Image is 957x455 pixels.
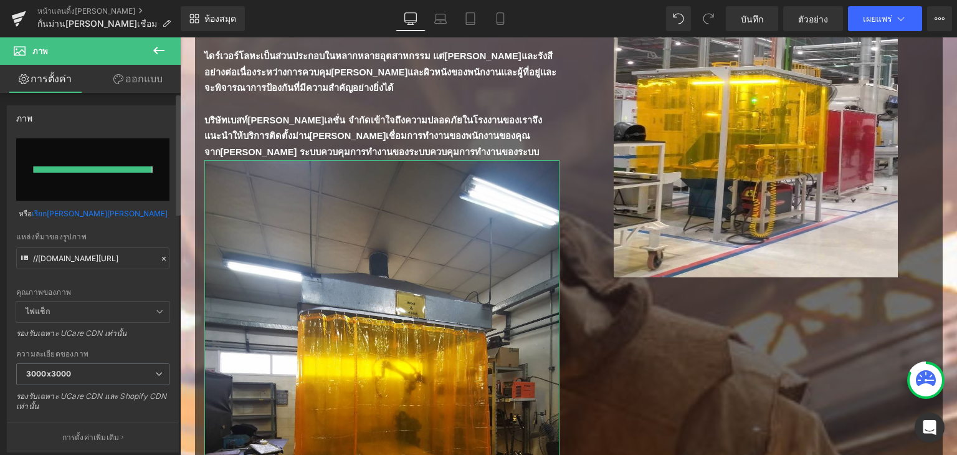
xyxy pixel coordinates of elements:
[16,391,166,411] font: รองรับเฉพาะ UCare CDN และ Shopify CDN เท่านั้น
[485,6,515,31] a: มือถือ
[915,413,945,443] div: เปิดอินเตอร์คอม Messenger
[204,13,236,24] font: ห้องสมุด
[16,232,87,241] font: แหล่งที่มาของรูปภาพ
[848,6,922,31] button: เผยแพร่
[62,433,120,442] font: การตั้งค่าเพิ่มเติม
[32,209,168,218] font: เรียก[PERSON_NAME][PERSON_NAME]
[181,6,245,31] a: ห้องสมุดใหม่
[32,46,48,56] font: ภาพ
[741,14,763,24] font: บันทึก
[666,6,691,31] button: เลิกทำ
[7,423,178,452] button: การตั้งค่าเพิ่มเติม
[798,14,828,24] font: ตัวอย่าง
[125,72,163,85] font: ออกแบบ
[16,113,33,123] font: ภาพ
[16,247,169,269] input: ลิงค์
[396,6,426,31] a: เดสก์ท็อป
[37,6,135,16] font: หน้าแลนดิ้ง[PERSON_NAME]
[26,369,71,378] font: 3000x3000
[26,307,50,316] font: ไฟแช็ก
[696,6,721,31] button: ทำซ้ำ
[426,6,455,31] a: แล็ปท็อป
[24,78,362,120] font: บริษัทเบสท์[PERSON_NAME]เลชั่น จำกัดเข้าใจถึงความปลอดภัยในโรงงานของเราจึงแนะนำให้บริการติดตั้งม่า...
[31,72,72,85] font: การตั้งค่า
[37,18,157,29] font: กั้นม่าน[PERSON_NAME]เชื่อม
[16,328,127,338] font: รองรับเฉพาะ UCare CDN เท่านั้น
[16,287,71,297] font: คุณภาพของภาพ
[455,6,485,31] a: แท็บเล็ต
[783,6,843,31] a: ตัวอย่าง
[927,6,952,31] button: มากกว่า
[93,65,183,93] a: ออกแบบ
[19,209,32,218] font: หรือ
[863,13,892,24] font: เผยแพร่
[37,6,181,16] a: หน้าแลนดิ้ง[PERSON_NAME]
[16,349,88,358] font: ความละเอียดของภาพ
[24,14,377,55] font: ไดร์เวอร์โลหะเป็นส่วนประกอบในหลากหลายอุตสาหกรรม แต่[PERSON_NAME]และรังสีอย่างต่อเนื่องระหว่างการค...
